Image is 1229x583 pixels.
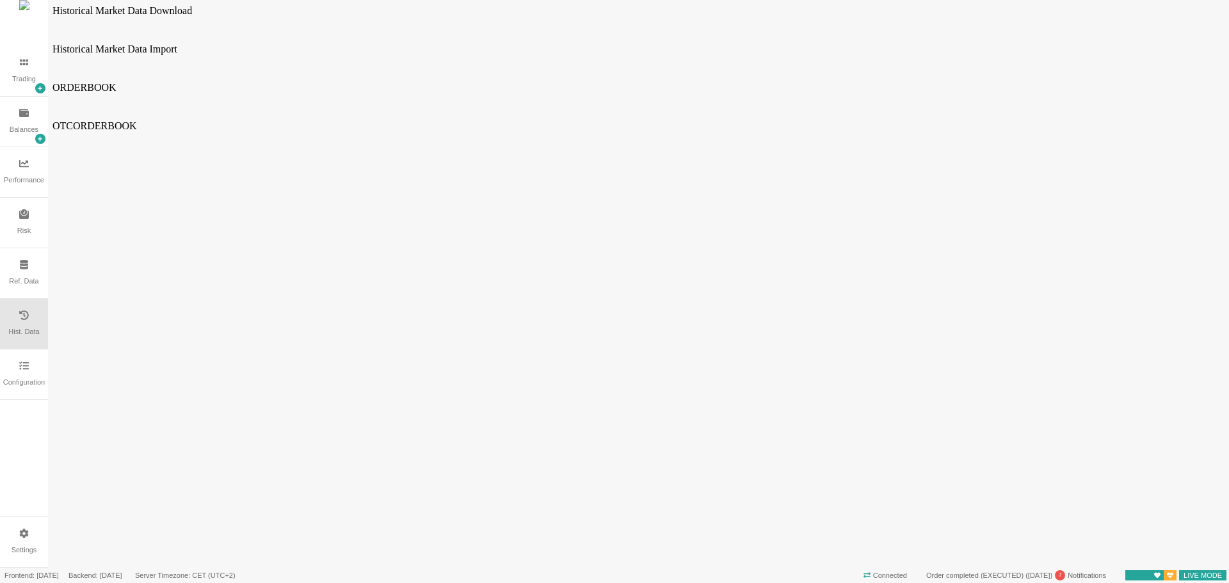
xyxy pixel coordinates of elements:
[10,124,38,135] div: Balances
[2,5,141,16] span: Historical Market Data Download
[12,545,37,555] div: Settings
[12,74,36,84] div: Trading
[1059,571,1062,580] span: 7
[1179,569,1226,582] span: LIVE MODE
[3,377,45,388] div: Configuration
[2,82,66,93] span: ORDERBOOK
[2,44,127,54] span: Historical Market Data Import
[859,569,912,582] span: Connected
[17,225,31,236] div: Risk
[922,569,1111,582] div: Notifications
[8,326,39,337] div: Hist. Data
[1024,571,1052,579] span: ( )
[9,276,38,287] div: Ref. Data
[2,120,86,131] span: OTCORDERBOOK
[926,571,1024,579] span: Order completed (EXECUTED)
[1028,571,1050,579] span: 25/08/2025 19:38:40
[4,175,44,186] div: Performance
